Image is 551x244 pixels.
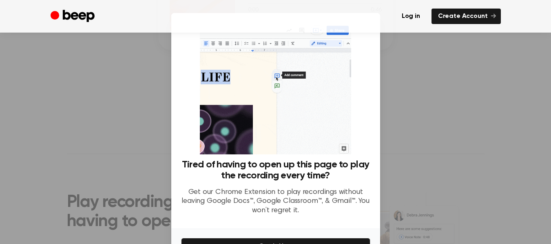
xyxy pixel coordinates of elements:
a: Create Account [432,9,501,24]
h3: Tired of having to open up this page to play the recording every time? [181,159,370,181]
p: Get our Chrome Extension to play recordings without leaving Google Docs™, Google Classroom™, & Gm... [181,188,370,215]
a: Beep [51,9,97,24]
img: Beep extension in action [200,23,351,154]
a: Log in [395,9,427,24]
